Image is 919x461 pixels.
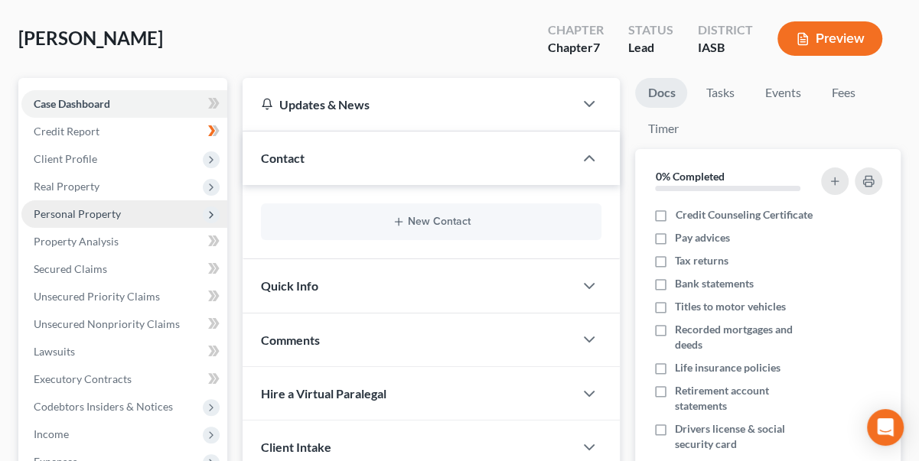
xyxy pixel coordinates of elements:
span: Contact [261,151,305,165]
a: Credit Report [21,118,227,145]
span: Personal Property [34,207,121,220]
button: New Contact [273,216,589,228]
span: Pay advices [675,230,730,245]
a: Unsecured Priority Claims [21,283,227,310]
span: Property Analysis [34,235,119,248]
span: Tax returns [675,253,728,268]
div: Lead [628,39,673,57]
a: Docs [635,78,687,108]
span: Bank statements [675,276,754,291]
a: Property Analysis [21,228,227,255]
a: Secured Claims [21,255,227,283]
a: Fees [819,78,868,108]
div: Status [628,21,673,39]
div: Open Intercom Messenger [867,409,904,446]
div: IASB [698,39,753,57]
span: Titles to motor vehicles [675,299,786,314]
span: Codebtors Insiders & Notices [34,400,173,413]
span: Executory Contracts [34,372,132,385]
span: 7 [593,40,600,54]
span: Retirement account statements [675,383,821,414]
div: Chapter [548,39,604,57]
span: Quick Info [261,278,318,293]
a: Events [752,78,813,108]
span: Unsecured Nonpriority Claims [34,317,180,330]
span: Credit Counseling Certificate [675,207,812,222]
span: Comments [261,333,320,347]
span: Drivers license & social security card [675,421,821,452]
span: Hire a Virtual Paralegal [261,386,386,401]
span: Real Property [34,180,99,193]
a: Lawsuits [21,338,227,365]
strong: 0% Completed [655,170,724,183]
span: Secured Claims [34,262,107,275]
span: Recorded mortgages and deeds [675,322,821,352]
a: Case Dashboard [21,90,227,118]
span: Case Dashboard [34,97,110,110]
div: Chapter [548,21,604,39]
span: Income [34,427,69,440]
a: Timer [635,114,690,144]
a: Unsecured Nonpriority Claims [21,310,227,338]
span: Credit Report [34,125,99,138]
div: District [698,21,753,39]
span: Client Profile [34,152,97,165]
a: Executory Contracts [21,365,227,393]
span: Unsecured Priority Claims [34,290,160,303]
span: Life insurance policies [675,360,780,375]
span: Lawsuits [34,345,75,358]
a: Tasks [693,78,746,108]
div: Updates & News [261,96,556,112]
span: Client Intake [261,440,331,454]
button: Preview [777,21,882,56]
span: [PERSON_NAME] [18,27,163,49]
